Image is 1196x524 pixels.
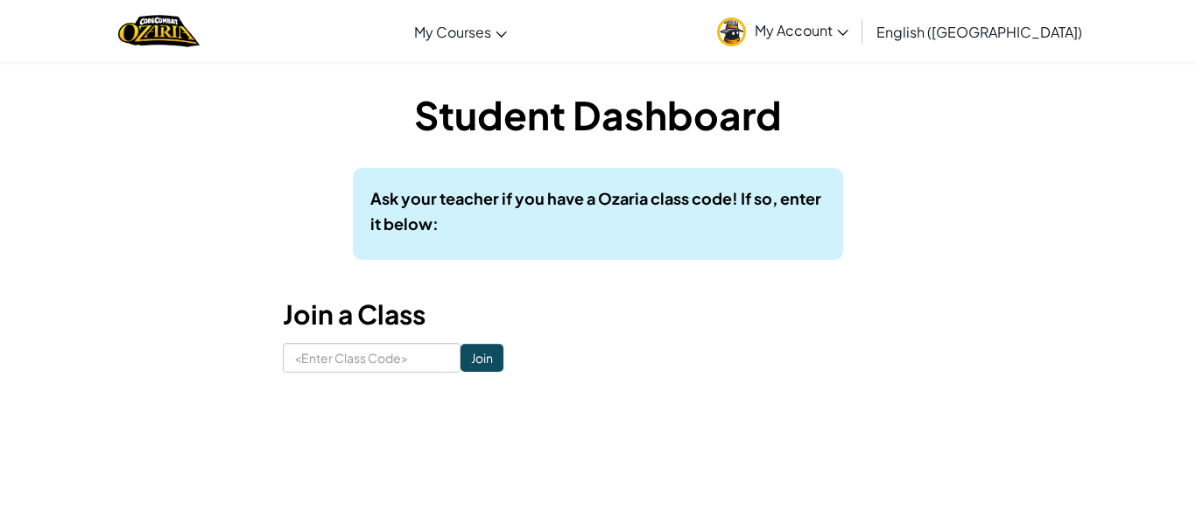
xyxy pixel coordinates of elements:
[868,8,1091,55] a: English ([GEOGRAPHIC_DATA])
[876,23,1082,41] span: English ([GEOGRAPHIC_DATA])
[283,343,461,373] input: <Enter Class Code>
[405,8,516,55] a: My Courses
[414,23,491,41] span: My Courses
[283,87,913,142] h1: Student Dashboard
[708,3,857,59] a: My Account
[283,295,913,334] h3: Join a Class
[118,13,200,49] a: Ozaria by CodeCombat logo
[118,13,200,49] img: Home
[461,344,503,372] input: Join
[370,188,821,234] b: Ask your teacher if you have a Ozaria class code! If so, enter it below:
[717,17,746,46] img: avatar
[755,21,848,39] span: My Account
